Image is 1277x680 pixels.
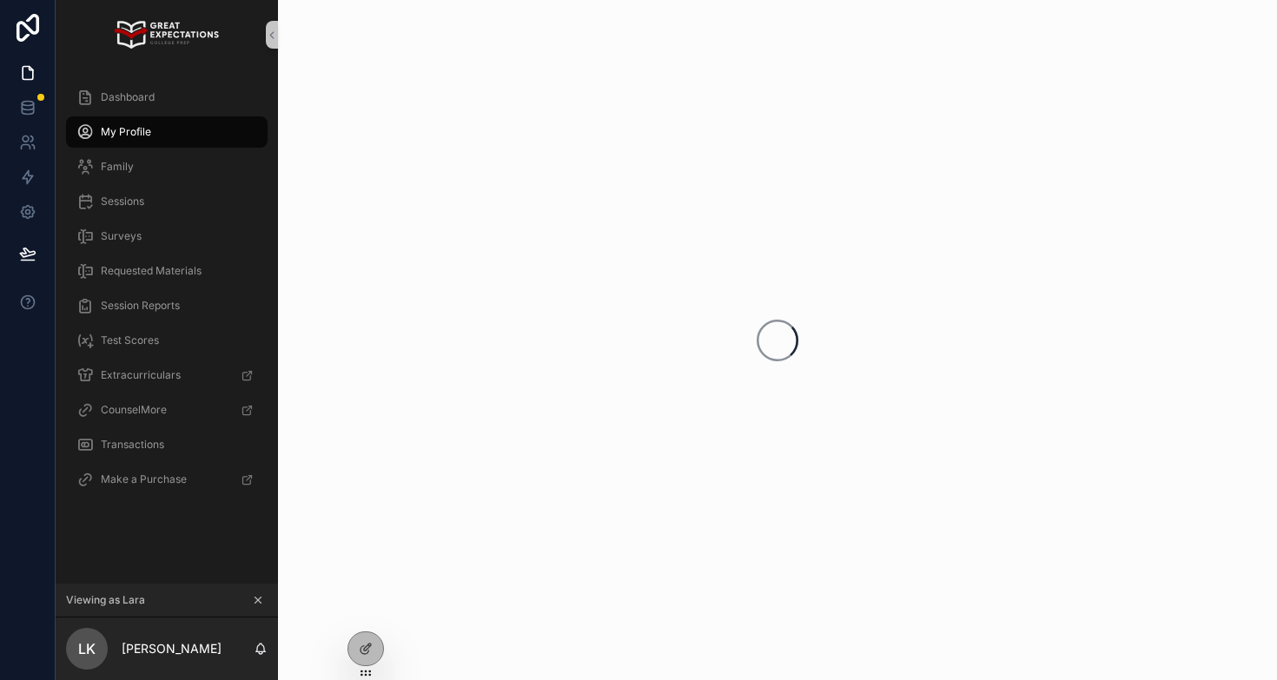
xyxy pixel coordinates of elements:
[78,638,96,659] span: LK
[66,464,268,495] a: Make a Purchase
[101,229,142,243] span: Surveys
[66,116,268,148] a: My Profile
[101,299,180,313] span: Session Reports
[66,186,268,217] a: Sessions
[101,195,144,208] span: Sessions
[101,264,202,278] span: Requested Materials
[66,290,268,321] a: Session Reports
[101,125,151,139] span: My Profile
[101,368,181,382] span: Extracurriculars
[66,429,268,460] a: Transactions
[101,438,164,452] span: Transactions
[115,21,218,49] img: App logo
[101,160,134,174] span: Family
[66,255,268,287] a: Requested Materials
[101,333,159,347] span: Test Scores
[66,151,268,182] a: Family
[66,360,268,391] a: Extracurriculars
[66,394,268,426] a: CounselMore
[66,593,145,607] span: Viewing as Lara
[122,640,222,657] p: [PERSON_NAME]
[66,82,268,113] a: Dashboard
[101,403,167,417] span: CounselMore
[56,69,278,518] div: scrollable content
[66,325,268,356] a: Test Scores
[101,472,187,486] span: Make a Purchase
[66,221,268,252] a: Surveys
[101,90,155,104] span: Dashboard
